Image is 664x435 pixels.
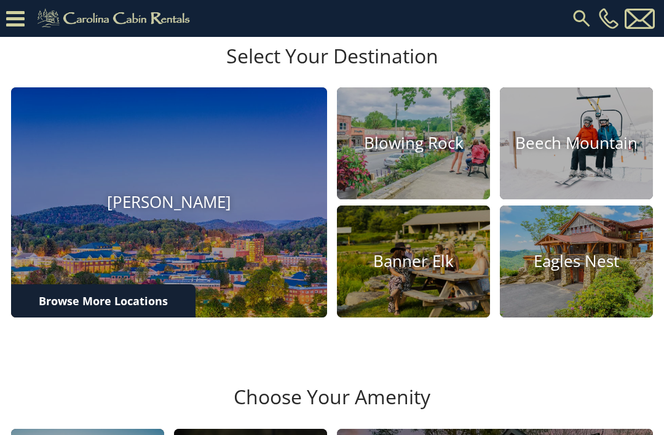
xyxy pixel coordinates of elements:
[31,6,200,31] img: Khaki-logo.png
[337,206,490,317] a: Banner Elk
[9,385,655,428] h3: Choose Your Amenity
[596,8,622,29] a: [PHONE_NUMBER]
[500,206,653,317] a: Eagles Nest
[11,284,196,317] a: Browse More Locations
[9,44,655,87] h3: Select Your Destination
[500,134,653,153] h4: Beech Mountain
[500,87,653,199] a: Beech Mountain
[500,252,653,271] h4: Eagles Nest
[11,193,327,212] h4: [PERSON_NAME]
[571,7,593,30] img: search-regular.svg
[337,134,490,153] h4: Blowing Rock
[337,87,490,199] a: Blowing Rock
[11,87,327,317] a: [PERSON_NAME]
[337,252,490,271] h4: Banner Elk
